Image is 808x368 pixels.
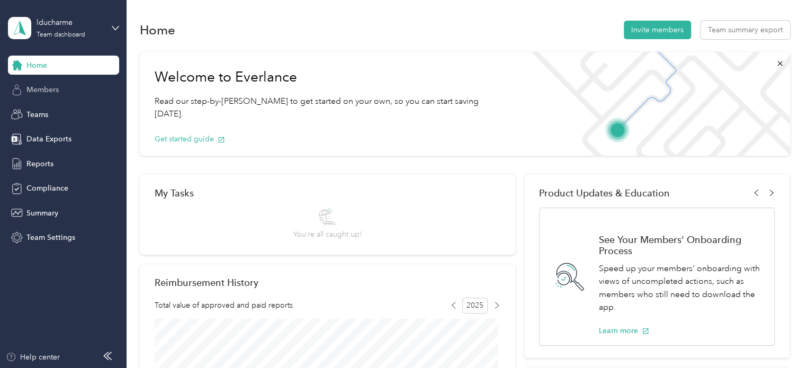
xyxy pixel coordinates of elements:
[155,187,500,199] div: My Tasks
[26,133,71,145] span: Data Exports
[37,17,103,28] div: lducharme
[155,69,506,86] h1: Welcome to Everlance
[26,208,58,219] span: Summary
[155,95,506,121] p: Read our step-by-[PERSON_NAME] to get started on your own, so you can start saving [DATE].
[26,60,47,71] span: Home
[26,158,53,169] span: Reports
[599,262,763,314] p: Speed up your members' onboarding with views of uncompleted actions, such as members who still ne...
[37,32,85,38] div: Team dashboard
[26,109,48,120] span: Teams
[749,309,808,368] iframe: Everlance-gr Chat Button Frame
[155,300,293,311] span: Total value of approved and paid reports
[293,229,362,240] span: You’re all caught up!
[140,24,175,35] h1: Home
[520,52,789,156] img: Welcome to everlance
[6,352,60,363] button: Help center
[26,232,75,243] span: Team Settings
[26,84,59,95] span: Members
[624,21,691,39] button: Invite members
[155,133,225,145] button: Get started guide
[701,21,790,39] button: Team summary export
[462,298,488,313] span: 2025
[539,187,670,199] span: Product Updates & Education
[599,234,763,256] h1: See Your Members' Onboarding Process
[26,183,68,194] span: Compliance
[155,277,258,288] h2: Reimbursement History
[599,325,649,336] button: Learn more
